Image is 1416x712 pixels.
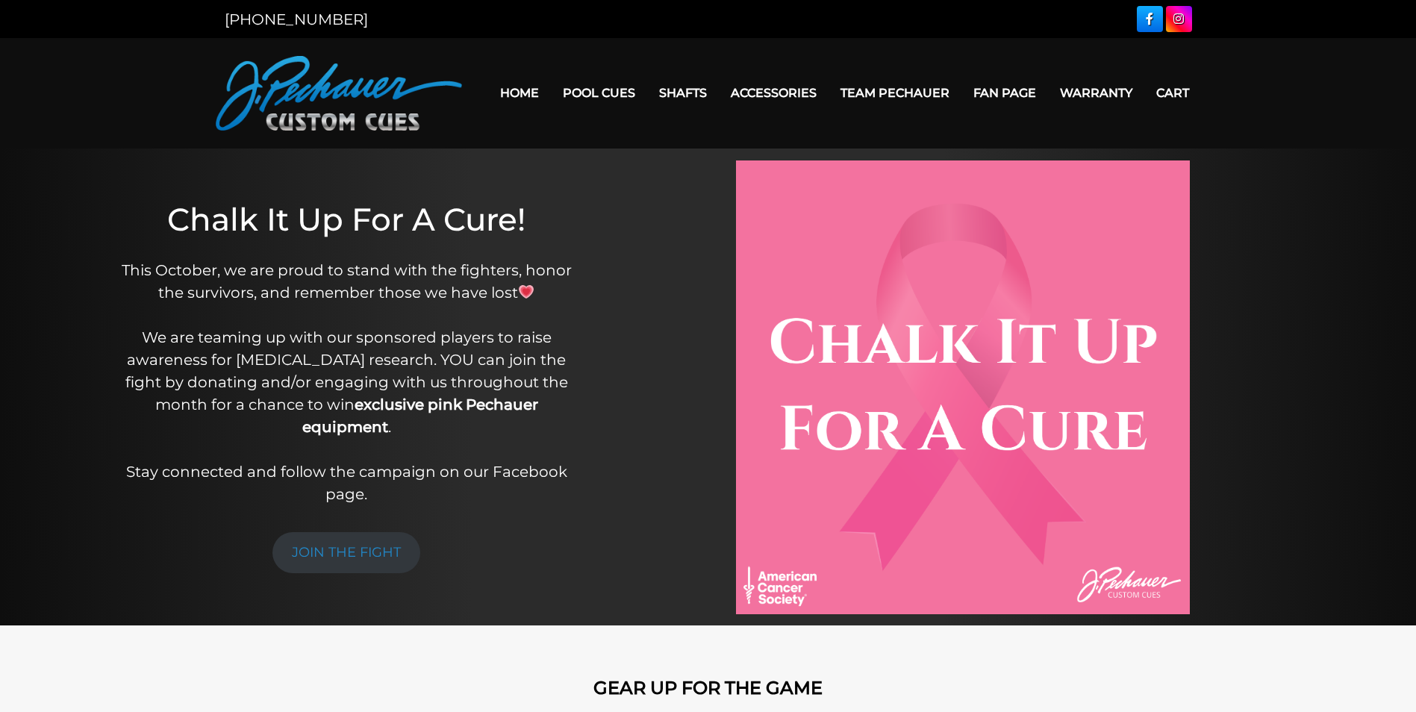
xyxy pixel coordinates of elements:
[1048,74,1144,112] a: Warranty
[647,74,719,112] a: Shafts
[961,74,1048,112] a: Fan Page
[593,677,823,699] strong: GEAR UP FOR THE GAME
[225,10,368,28] a: [PHONE_NUMBER]
[488,74,551,112] a: Home
[719,74,829,112] a: Accessories
[113,201,579,238] h1: Chalk It Up For A Cure!
[551,74,647,112] a: Pool Cues
[216,56,462,131] img: Pechauer Custom Cues
[1144,74,1201,112] a: Cart
[302,396,538,436] strong: exclusive pink Pechauer equipment
[829,74,961,112] a: Team Pechauer
[272,532,420,573] a: JOIN THE FIGHT
[113,259,579,505] p: This October, we are proud to stand with the fighters, honor the survivors, and remember those we...
[519,284,534,299] img: 💗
